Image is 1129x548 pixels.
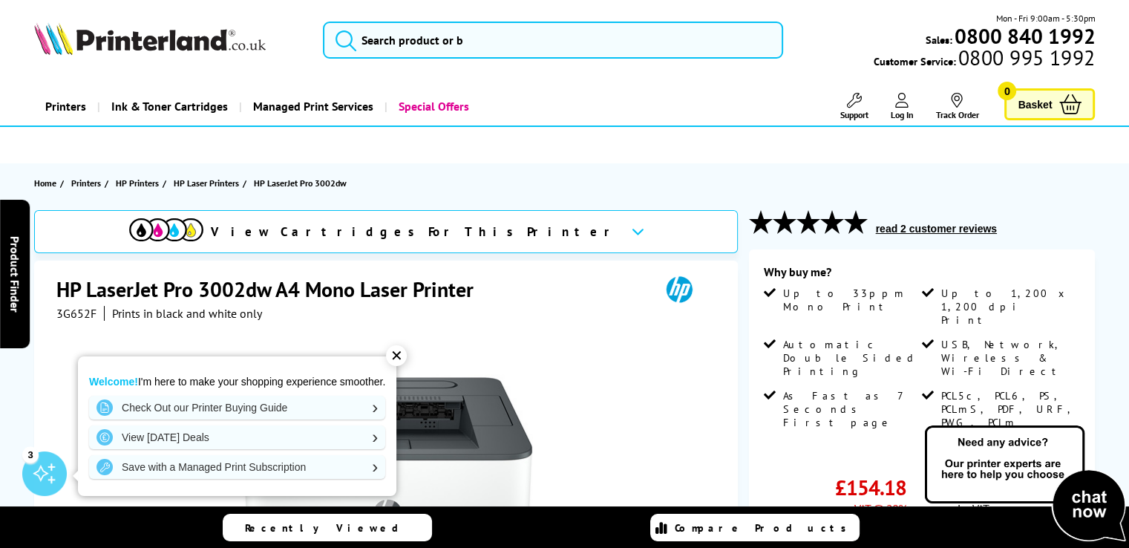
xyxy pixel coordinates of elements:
div: ✕ [386,345,407,366]
span: Sales: [925,33,952,47]
a: Log In [890,93,913,120]
img: Open Live Chat window [921,423,1129,545]
span: Up to 1,200 x 1,200 dpi Print [941,287,1077,327]
span: Log In [890,109,913,120]
span: Support [840,109,868,120]
span: PCL5c, PCL6, PS, PCLmS, PDF, URF, PWG, PCLm [941,389,1077,429]
span: Recently Viewed [245,521,413,535]
span: HP Laser Printers [174,175,239,191]
span: Product Finder [7,236,22,313]
span: Automatic Double Sided Printing [783,338,919,378]
a: Recently Viewed [223,514,432,541]
span: Ink & Toner Cartridges [111,88,228,125]
span: USB, Network, Wireless & Wi-Fi Direct [941,338,1077,378]
span: 3G652F [56,306,96,321]
input: Search product or b [323,22,783,59]
button: read 2 customer reviews [871,222,1001,235]
span: Basket [1018,94,1052,114]
a: Support [840,93,868,120]
a: View [DATE] Deals [89,425,385,449]
a: Check Out our Printer Buying Guide [89,396,385,420]
a: HP Laser Printers [174,175,243,191]
a: HP Printers [116,175,163,191]
strong: Welcome! [89,376,138,388]
p: I'm here to make your shopping experience smoother. [89,375,385,388]
a: Compare Products [650,514,860,541]
a: Printers [34,88,97,125]
a: Managed Print Services [239,88,384,125]
div: Why buy me? [764,264,1081,287]
a: 0800 840 1992 [952,29,1095,43]
span: ex VAT @ 20% [842,501,906,516]
a: Ink & Toner Cartridges [97,88,239,125]
img: Printerland Logo [34,22,266,55]
span: Home [34,175,56,191]
span: 0800 995 1992 [956,50,1095,65]
span: Up to 33ppm Mono Print [783,287,919,313]
img: cmyk-icon.svg [129,218,203,241]
span: HP Printers [116,175,159,191]
span: As Fast as 7 Seconds First page [783,389,919,429]
span: View Cartridges For This Printer [211,224,619,240]
span: 0 [998,82,1016,100]
a: Printerland Logo [34,22,304,58]
b: 0800 840 1992 [954,22,1095,50]
a: Special Offers [384,88,480,125]
a: Basket 0 [1004,88,1095,120]
span: Printers [71,175,101,191]
span: Compare Products [675,521,854,535]
img: HP [645,275,713,303]
span: Mon - Fri 9:00am - 5:30pm [995,11,1095,25]
span: HP LaserJet Pro 3002dw [254,175,347,191]
h1: HP LaserJet Pro 3002dw A4 Mono Laser Printer [56,275,488,303]
a: Printers [71,175,105,191]
a: Save with a Managed Print Subscription [89,455,385,479]
span: Customer Service: [874,50,1095,68]
a: Track Order [935,93,978,120]
span: £154.18 [835,474,906,501]
i: Prints in black and white only [112,306,262,321]
a: Home [34,175,60,191]
a: HP LaserJet Pro 3002dw [254,175,350,191]
div: 3 [22,446,39,463]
